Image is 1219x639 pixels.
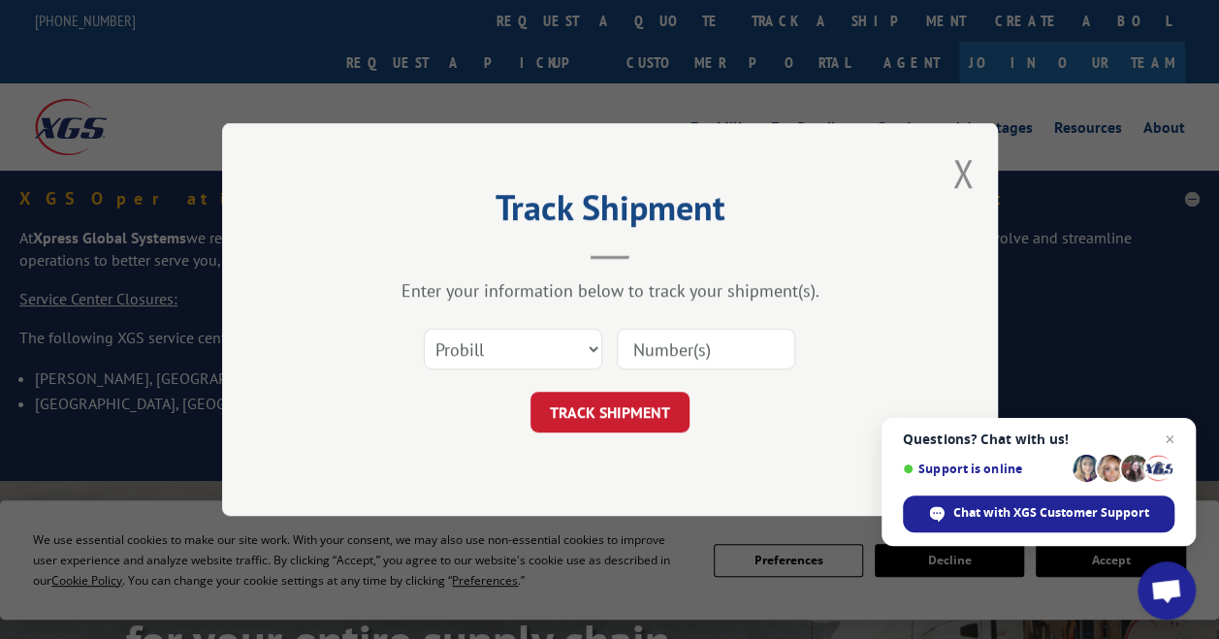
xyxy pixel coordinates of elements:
[530,392,690,432] button: TRACK SHIPMENT
[319,279,901,302] div: Enter your information below to track your shipment(s).
[617,329,795,369] input: Number(s)
[903,495,1174,532] span: Chat with XGS Customer Support
[903,431,1174,447] span: Questions? Chat with us!
[319,194,901,231] h2: Track Shipment
[1138,561,1196,620] a: Open chat
[953,504,1149,522] span: Chat with XGS Customer Support
[952,147,974,199] button: Close modal
[903,462,1066,476] span: Support is online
